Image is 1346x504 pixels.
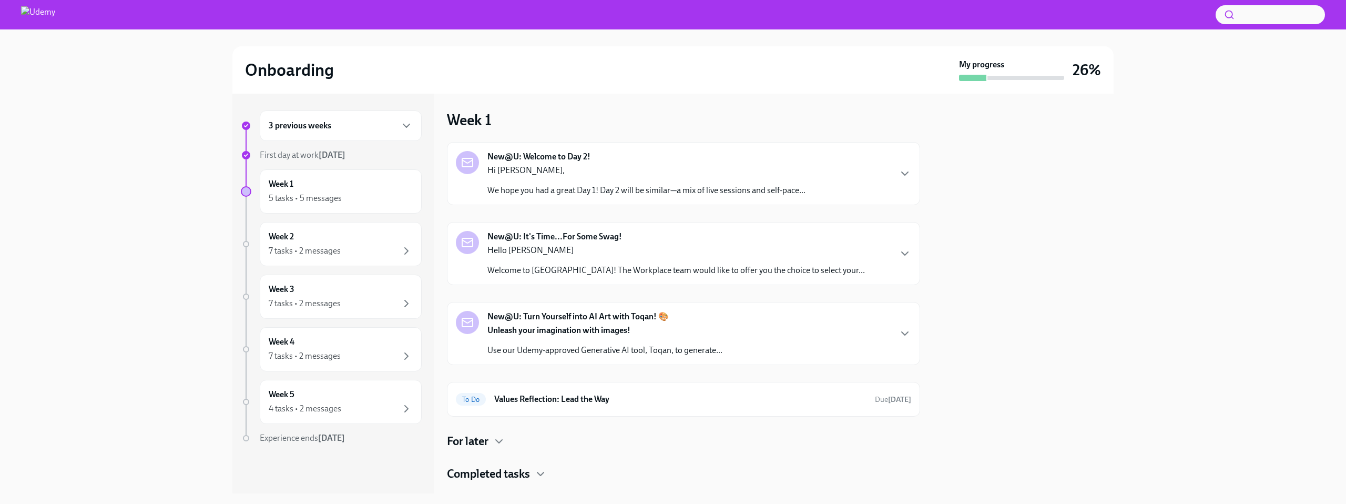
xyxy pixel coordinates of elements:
[487,325,630,335] strong: Unleash your imagination with images!
[241,380,422,424] a: Week 54 tasks • 2 messages
[875,395,911,404] span: Due
[269,284,294,295] h6: Week 3
[269,403,341,415] div: 4 tasks • 2 messages
[269,231,294,243] h6: Week 2
[260,110,422,141] div: 3 previous weeks
[260,150,345,160] span: First day at work
[1073,61,1101,79] h3: 26%
[487,345,722,356] p: Use our Udemy-approved Generative AI tool, Toqan, to generate...
[888,395,911,404] strong: [DATE]
[319,150,345,160] strong: [DATE]
[269,120,331,132] h6: 3 previous weeks
[487,311,669,322] strong: New@U: Turn Yourself into AI Art with Toqan! 🎨
[269,298,341,309] div: 7 tasks • 2 messages
[487,231,622,243] strong: New@U: It's Time...For Some Swag!
[487,165,805,176] p: Hi [PERSON_NAME],
[21,6,55,23] img: Udemy
[269,350,341,362] div: 7 tasks • 2 messages
[260,433,345,443] span: Experience ends
[487,185,805,196] p: We hope you had a great Day 1! Day 2 will be similar—a mix of live sessions and self-pace...
[269,193,342,204] div: 5 tasks • 5 messages
[241,149,422,161] a: First day at work[DATE]
[245,59,334,80] h2: Onboarding
[487,245,865,256] p: Hello [PERSON_NAME]
[269,389,294,400] h6: Week 5
[456,396,486,404] span: To Do
[269,178,293,190] h6: Week 1
[494,394,866,405] h6: Values Reflection: Lead the Way
[318,433,345,443] strong: [DATE]
[875,395,911,405] span: October 13th, 2025 04:30
[447,466,920,482] div: Completed tasks
[447,434,488,449] h4: For later
[959,59,1004,70] strong: My progress
[269,336,294,348] h6: Week 4
[487,151,590,163] strong: New@U: Welcome to Day 2!
[487,265,865,276] p: Welcome to [GEOGRAPHIC_DATA]! The Workplace team would like to offer you the choice to select you...
[269,245,341,257] div: 7 tasks • 2 messages
[241,327,422,371] a: Week 47 tasks • 2 messages
[456,391,911,408] a: To DoValues Reflection: Lead the WayDue[DATE]
[447,434,920,449] div: For later
[447,110,492,129] h3: Week 1
[241,275,422,319] a: Week 37 tasks • 2 messages
[241,222,422,266] a: Week 27 tasks • 2 messages
[447,466,530,482] h4: Completed tasks
[241,169,422,214] a: Week 15 tasks • 5 messages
